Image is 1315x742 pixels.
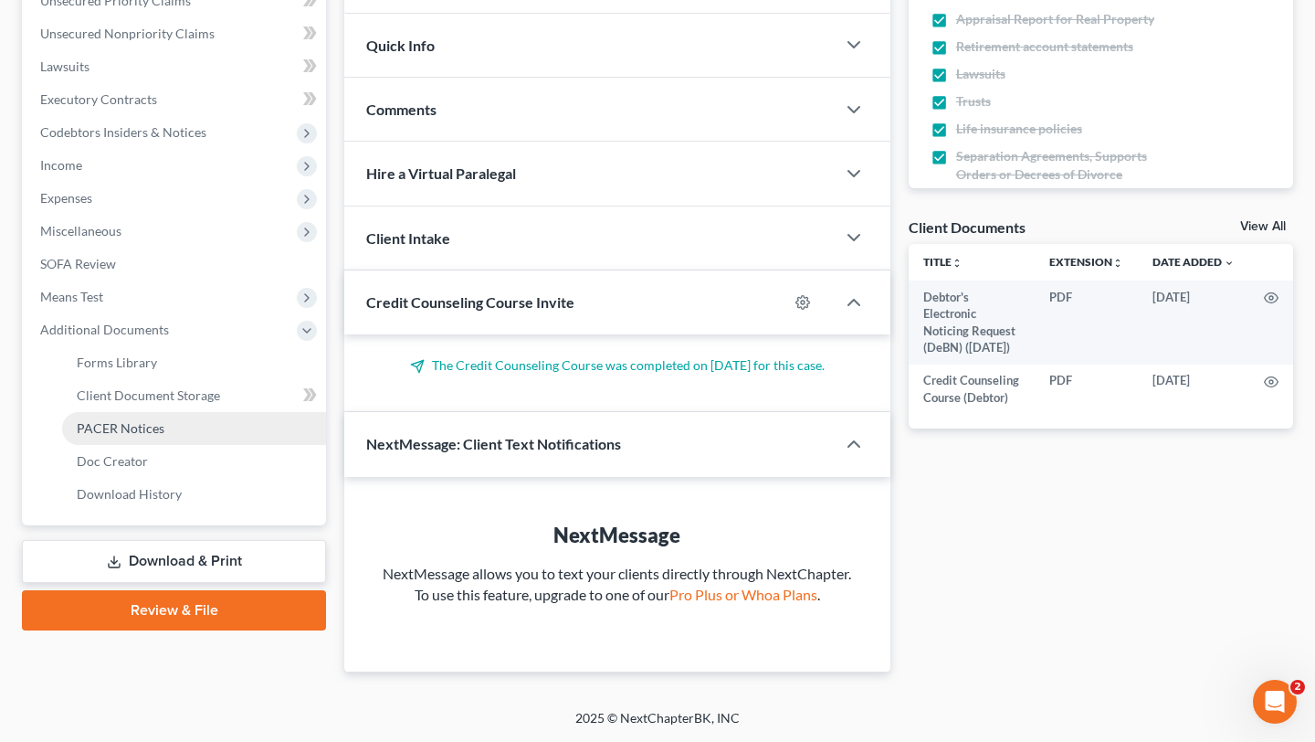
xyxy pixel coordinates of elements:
[923,255,963,269] a: Titleunfold_more
[40,26,215,41] span: Unsecured Nonpriority Claims
[956,92,991,111] span: Trusts
[1152,255,1235,269] a: Date Added expand_more
[40,256,116,271] span: SOFA Review
[909,217,1026,237] div: Client Documents
[40,190,92,206] span: Expenses
[381,521,854,549] div: NextMessage
[22,540,326,583] a: Download & Print
[366,37,435,54] span: Quick Info
[62,346,326,379] a: Forms Library
[40,58,89,74] span: Lawsuits
[366,356,868,375] p: The Credit Counseling Course was completed on [DATE] for this case.
[62,478,326,511] a: Download History
[1224,258,1235,269] i: expand_more
[26,83,326,116] a: Executory Contracts
[366,101,437,118] span: Comments
[40,157,82,173] span: Income
[77,355,157,370] span: Forms Library
[40,124,206,140] span: Codebtors Insiders & Notices
[909,281,1035,365] td: Debtor's Electronic Noticing Request (DeBN) ([DATE])
[26,17,326,50] a: Unsecured Nonpriority Claims
[956,65,1005,83] span: Lawsuits
[952,258,963,269] i: unfold_more
[77,387,220,403] span: Client Document Storage
[956,147,1182,184] span: Separation Agreements, Supports Orders or Decrees of Divorce
[77,420,164,436] span: PACER Notices
[62,412,326,445] a: PACER Notices
[1240,220,1286,233] a: View All
[1290,680,1305,694] span: 2
[1035,365,1138,415] td: PDF
[77,486,182,502] span: Download History
[366,435,621,452] span: NextMessage: Client Text Notifications
[366,164,516,182] span: Hire a Virtual Paralegal
[956,10,1154,28] span: Appraisal Report for Real Property
[1035,281,1138,365] td: PDF
[1138,281,1249,365] td: [DATE]
[956,120,1082,138] span: Life insurance policies
[669,586,817,603] a: Pro Plus or Whoa Plans
[26,248,326,281] a: SOFA Review
[40,289,103,304] span: Means Test
[137,709,1178,742] div: 2025 © NextChapterBK, INC
[40,223,121,238] span: Miscellaneous
[1253,680,1297,724] iframe: Intercom live chat
[62,445,326,478] a: Doc Creator
[22,590,326,631] a: Review & File
[956,37,1133,56] span: Retirement account statements
[62,379,326,412] a: Client Document Storage
[909,365,1035,415] td: Credit Counseling Course (Debtor)
[1112,258,1123,269] i: unfold_more
[381,564,854,606] p: NextMessage allows you to text your clients directly through NextChapter. To use this feature, up...
[26,50,326,83] a: Lawsuits
[1138,365,1249,415] td: [DATE]
[366,229,450,247] span: Client Intake
[1049,255,1123,269] a: Extensionunfold_more
[40,91,157,107] span: Executory Contracts
[77,453,148,469] span: Doc Creator
[40,322,169,337] span: Additional Documents
[366,293,574,311] span: Credit Counseling Course Invite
